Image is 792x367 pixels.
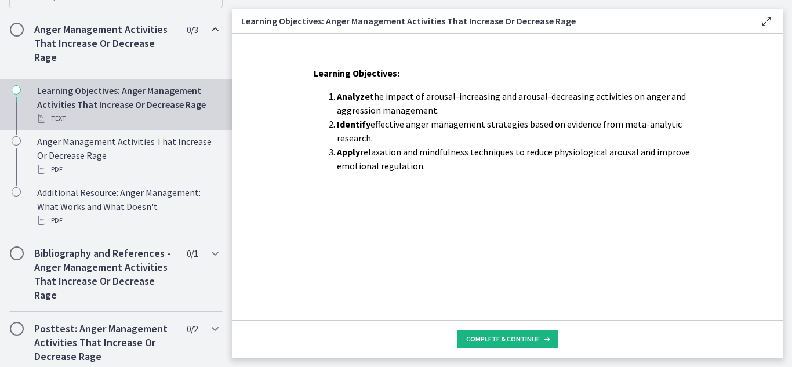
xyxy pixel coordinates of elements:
li: effective anger management strategies based on evidence from meta-analytic research. [337,117,701,145]
span: 0 / 1 [187,246,198,260]
span: Learning Objectives: [314,67,399,79]
span: 0 / 3 [187,23,198,37]
span: 0 / 2 [187,322,198,336]
h2: Anger Management Activities That Increase Or Decrease Rage [34,23,176,64]
div: PDF [37,162,218,176]
div: Additional Resource: Anger Management: What Works and What Doesn't [37,186,218,227]
h2: Posttest: Anger Management Activities That Increase Or Decrease Rage [34,322,176,364]
h2: Bibliography and References - Anger Management Activities That Increase Or Decrease Rage [34,246,176,302]
button: Complete & continue [457,330,558,348]
h3: Learning Objectives: Anger Management Activities That Increase Or Decrease Rage [241,14,741,28]
div: PDF [37,213,218,227]
li: relaxation and mindfulness techniques to reduce physiological arousal and improve emotional regul... [337,145,701,173]
strong: Analyze [337,90,370,102]
div: Learning Objectives: Anger Management Activities That Increase Or Decrease Rage [37,83,218,125]
span: Complete & continue [466,335,540,344]
div: Text [37,111,218,125]
strong: Identify [337,118,370,130]
strong: Apply [337,146,360,158]
div: Anger Management Activities That Increase Or Decrease Rage [37,135,218,176]
li: the impact of arousal-increasing and arousal-decreasing activities on anger and aggression manage... [337,89,701,117]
